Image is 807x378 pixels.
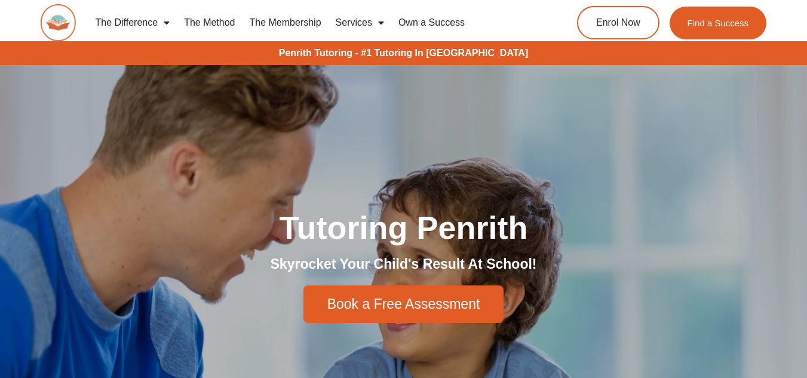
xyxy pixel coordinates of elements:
[69,256,738,273] h2: Skyrocket Your Child's Result At School!
[69,211,738,244] h1: Tutoring Penrith
[327,297,480,311] span: Book a Free Assessment
[577,6,659,39] a: Enrol Now
[243,9,329,36] a: The Membership
[303,285,504,323] a: Book a Free Assessment
[688,19,749,27] span: Find a Success
[177,9,242,36] a: The Method
[391,9,472,36] a: Own a Success
[596,18,640,27] span: Enrol Now
[88,9,535,36] nav: Menu
[329,9,391,36] a: Services
[670,7,767,39] a: Find a Success
[88,9,177,36] a: The Difference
